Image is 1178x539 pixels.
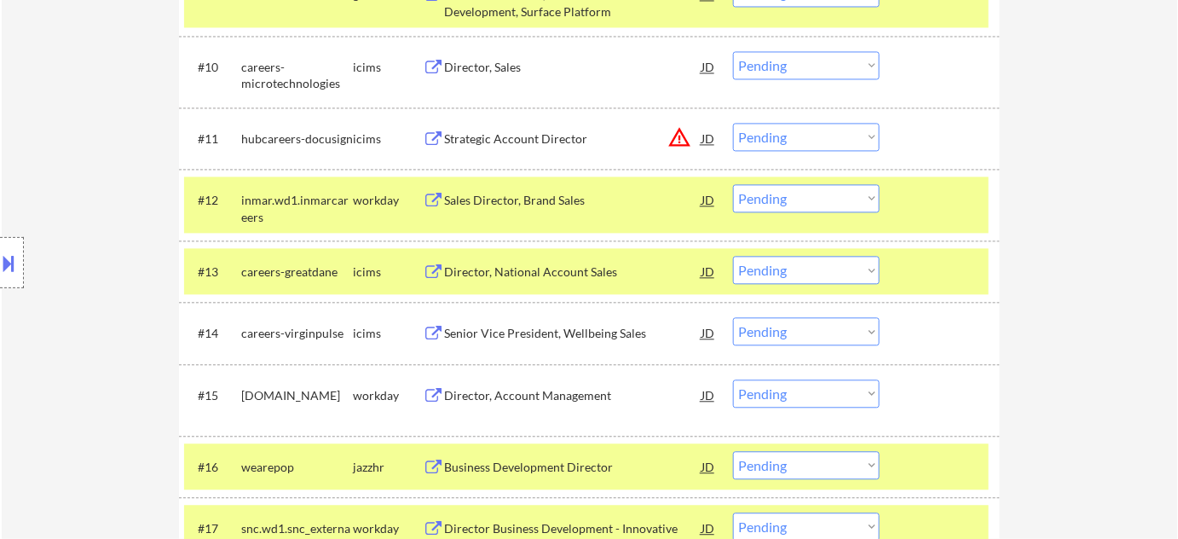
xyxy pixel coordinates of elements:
div: JD [700,184,717,215]
div: wearepop [241,459,353,476]
div: #16 [198,459,228,476]
div: Director, Account Management [444,387,702,404]
div: Senior Vice President, Wellbeing Sales [444,325,702,342]
div: icims [353,325,423,342]
div: Sales Director, Brand Sales [444,192,702,209]
div: JD [700,317,717,348]
div: careers-microtechnologies [241,59,353,92]
div: icims [353,130,423,148]
div: icims [353,264,423,281]
div: Director, National Account Sales [444,264,702,281]
div: workday [353,520,423,537]
div: workday [353,387,423,404]
div: JD [700,380,717,410]
div: workday [353,192,423,209]
div: JD [700,123,717,154]
div: icims [353,59,423,76]
div: Director, Sales [444,59,702,76]
div: JD [700,256,717,287]
div: JD [700,451,717,482]
div: jazzhr [353,459,423,476]
div: Strategic Account Director [444,130,702,148]
div: Business Development Director [444,459,702,476]
button: warning_amber [667,125,691,149]
div: #10 [198,59,228,76]
div: #17 [198,520,228,537]
div: JD [700,51,717,82]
